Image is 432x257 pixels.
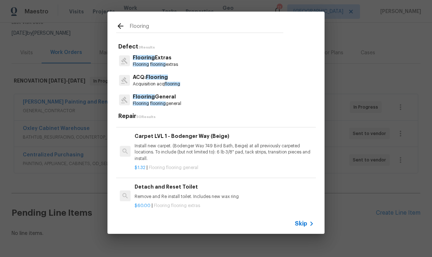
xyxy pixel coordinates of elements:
span: flooring [150,101,166,106]
p: Remove and Re install toilet. Includes new wax ring [135,194,314,200]
h5: Defect [118,43,316,51]
span: Flooring flooring extras [154,203,200,208]
p: ACQ: [133,73,180,81]
p: extras [133,62,178,68]
h6: Detach and Reset Toilet [135,183,314,191]
p: Install new carpet. (Bodenger Way 749 Bird Bath, Beige) at all previously carpeted locations. To ... [135,143,314,161]
span: Flooring [133,94,155,99]
span: Flooring flooring general [149,165,198,170]
h6: Carpet LVL 1 - Bodenger Way (Beige) [135,132,314,140]
span: Flooring [146,75,168,80]
p: | [135,165,314,171]
span: 3 Results [138,46,155,49]
span: $60.00 [135,203,151,208]
span: $1.32 [135,165,145,170]
span: Flooring [133,101,149,106]
span: flooring [165,82,180,86]
span: Flooring [133,55,155,60]
p: Extras [133,54,178,62]
p: | [135,203,314,209]
h5: Repair [118,113,316,120]
p: general [133,101,181,107]
span: 50 Results [136,115,156,119]
p: Acquisition acq [133,81,180,87]
span: Skip [295,220,307,227]
p: General [133,93,181,101]
input: Search issues or repairs [130,22,283,33]
span: flooring [150,62,166,67]
span: Flooring [133,62,149,67]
